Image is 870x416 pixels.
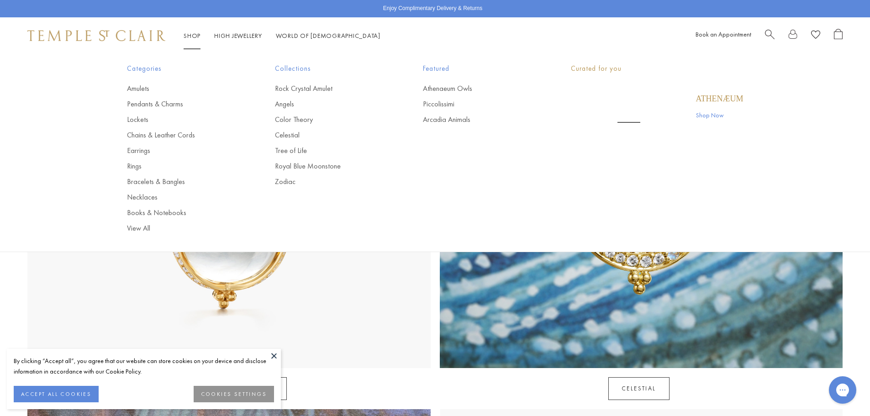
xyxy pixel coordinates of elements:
a: View Wishlist [811,29,820,43]
a: Book an Appointment [696,30,751,38]
iframe: Gorgias live chat messenger [824,373,861,407]
a: Books & Notebooks [127,208,238,218]
a: Bracelets & Bangles [127,177,238,187]
a: Piccolissimi [423,99,534,109]
p: Curated for you [571,63,743,74]
span: Featured [423,63,534,74]
img: Temple St. Clair [27,30,165,41]
a: Color Theory [275,115,386,125]
a: Earrings [127,146,238,156]
a: Royal Blue Moonstone [275,161,386,171]
p: Enjoy Complimentary Delivery & Returns [383,4,482,13]
a: Shop Now [696,110,743,120]
a: Celestial [608,377,670,400]
a: Rock Crystal Amulet [275,84,386,94]
a: High JewelleryHigh Jewellery [214,32,262,40]
a: Tree of Life [275,146,386,156]
a: Athenæum [696,94,743,104]
a: World of [DEMOGRAPHIC_DATA]World of [DEMOGRAPHIC_DATA] [276,32,380,40]
button: COOKIES SETTINGS [194,386,274,402]
a: Chains & Leather Cords [127,130,238,140]
a: Zodiac [275,177,386,187]
a: Search [765,29,775,43]
a: Lockets [127,115,238,125]
a: Necklaces [127,192,238,202]
a: ShopShop [184,32,200,40]
a: Angels [275,99,386,109]
button: ACCEPT ALL COOKIES [14,386,99,402]
a: Athenaeum Owls [423,84,534,94]
div: By clicking “Accept all”, you agree that our website can store cookies on your device and disclos... [14,356,274,377]
a: Rings [127,161,238,171]
nav: Main navigation [184,30,380,42]
a: Open Shopping Bag [834,29,843,43]
a: View All [127,223,238,233]
a: Arcadia Animals [423,115,534,125]
span: Collections [275,63,386,74]
a: Pendants & Charms [127,99,238,109]
a: Amulets [127,84,238,94]
a: Celestial [275,130,386,140]
span: Categories [127,63,238,74]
